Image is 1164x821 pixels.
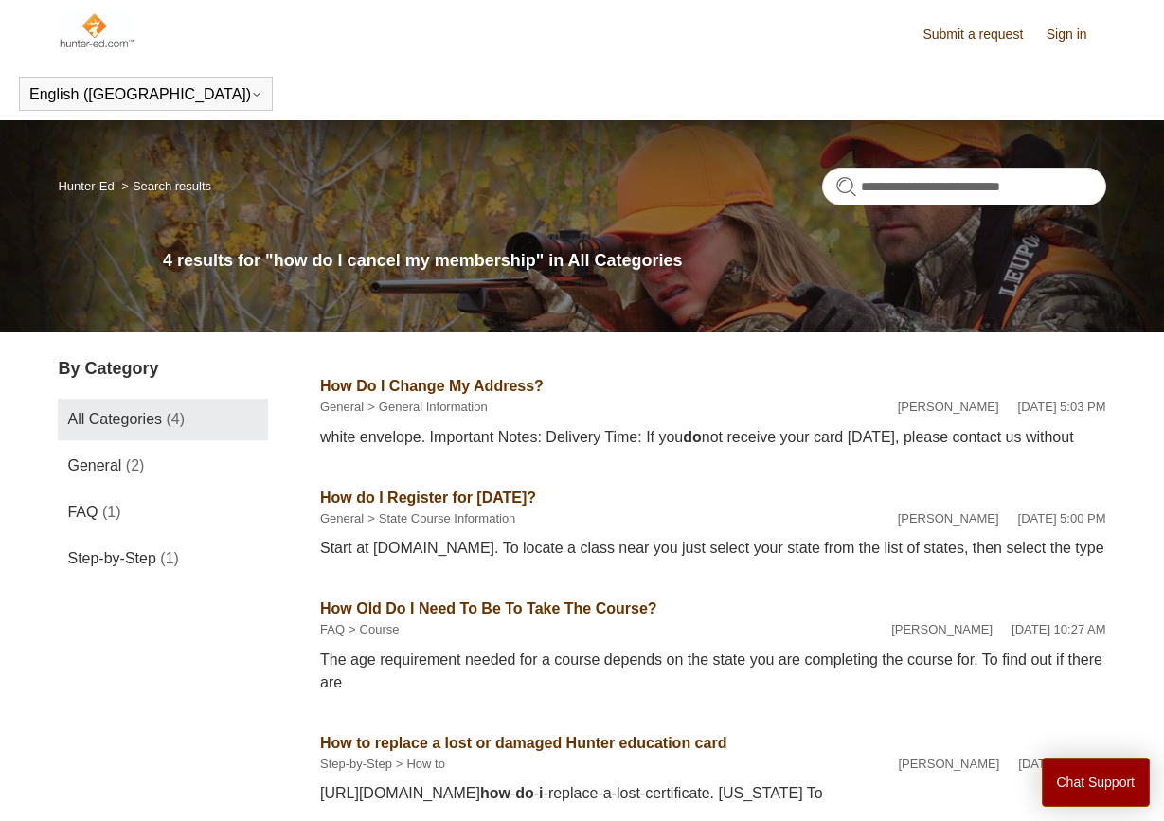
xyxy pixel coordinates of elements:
span: (2) [126,457,145,473]
li: General [320,509,364,528]
div: [URL][DOMAIN_NAME] - - -replace-a-lost-certificate. [US_STATE] To [320,782,1106,805]
button: Chat Support [1042,758,1151,807]
time: 05/15/2024, 10:27 [1012,622,1105,636]
a: How do I Register for [DATE]? [320,490,536,506]
span: (1) [160,550,179,566]
em: do [515,785,534,801]
a: How Do I Change My Address? [320,378,544,394]
span: Step-by-Step [67,550,155,566]
li: General [320,398,364,417]
button: English ([GEOGRAPHIC_DATA]) [29,86,262,103]
a: State Course Information [379,511,516,526]
a: FAQ (1) [58,491,267,533]
em: how [480,785,510,801]
a: General (2) [58,445,267,487]
span: All Categories [67,411,162,427]
a: Step-by-Step (1) [58,538,267,580]
a: How to [406,757,444,771]
li: Step-by-Step [320,755,392,774]
time: 02/12/2024, 17:00 [1018,511,1106,526]
a: How Old Do I Need To Be To Take The Course? [320,600,657,616]
span: (1) [102,504,121,520]
em: do [683,429,702,445]
li: [PERSON_NAME] [891,620,993,639]
li: [PERSON_NAME] [898,755,999,774]
a: General Information [379,400,488,414]
a: Sign in [1047,25,1106,45]
a: General [320,400,364,414]
a: How to replace a lost or damaged Hunter education card [320,735,726,751]
em: i [539,785,543,801]
h3: By Category [58,356,267,382]
li: Search results [117,179,211,193]
li: FAQ [320,620,345,639]
div: white envelope. Important Notes: Delivery Time: If you not receive your card [DATE], please conta... [320,426,1106,449]
time: 02/12/2024, 17:03 [1018,400,1106,414]
li: General Information [364,398,488,417]
a: Submit a request [922,25,1042,45]
a: Step-by-Step [320,757,392,771]
li: [PERSON_NAME] [898,398,999,417]
li: Hunter-Ed [58,179,117,193]
input: Search [822,168,1106,205]
li: [PERSON_NAME] [898,509,999,528]
li: Course [345,620,400,639]
time: 07/28/2022, 08:06 [1018,757,1105,771]
li: State Course Information [364,509,515,528]
span: General [67,457,121,473]
img: Hunter-Ed Help Center home page [58,11,134,49]
span: FAQ [67,504,98,520]
li: How to [392,755,445,774]
h1: 4 results for "how do I cancel my membership" in All Categories [163,248,1105,274]
a: Hunter-Ed [58,179,114,193]
span: (4) [167,411,186,427]
a: General [320,511,364,526]
a: Course [360,622,400,636]
div: Start at [DOMAIN_NAME]. To locate a class near you just select your state from the list of states... [320,537,1106,560]
a: FAQ [320,622,345,636]
a: All Categories (4) [58,399,267,440]
div: The age requirement needed for a course depends on the state you are completing the course for. T... [320,649,1106,694]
